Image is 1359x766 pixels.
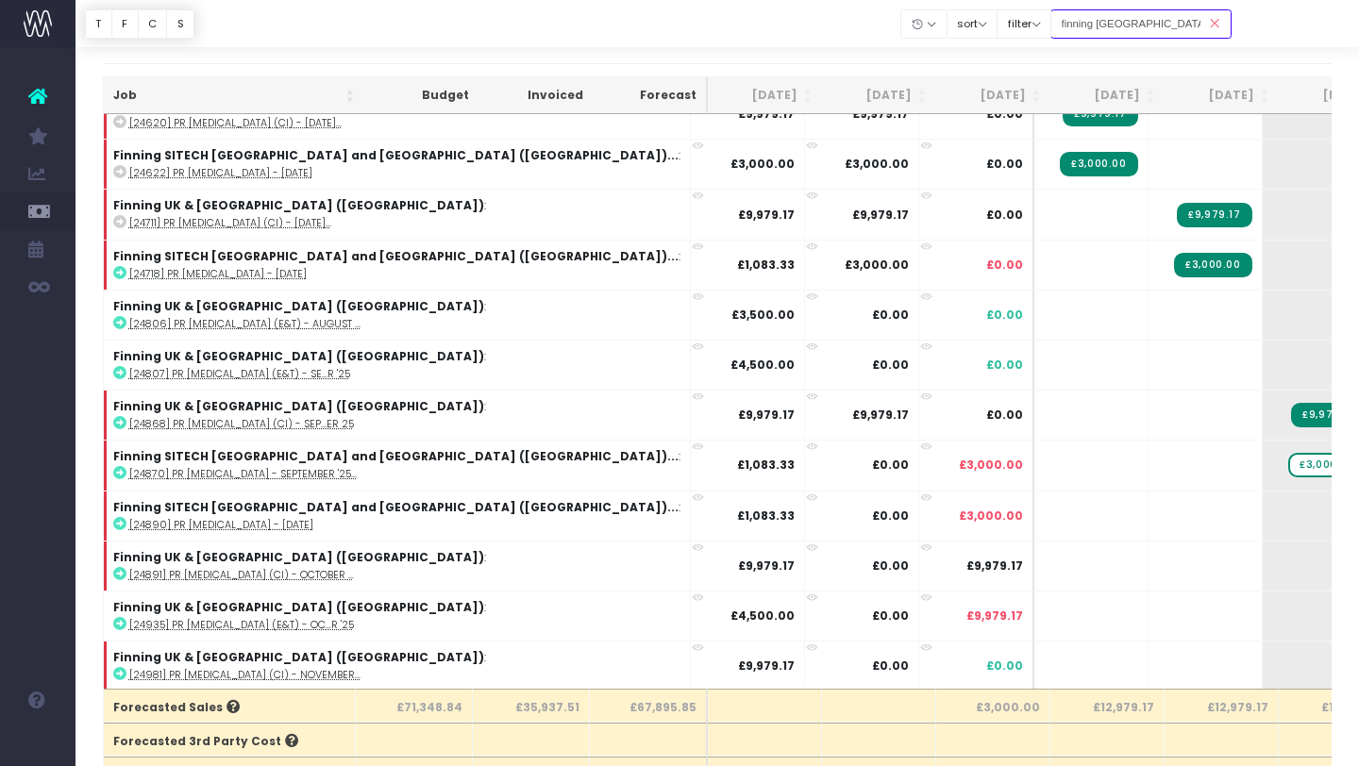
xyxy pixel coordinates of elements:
span: £3,000.00 [959,508,1023,525]
strong: £0.00 [872,558,909,574]
strong: Finning SITECH [GEOGRAPHIC_DATA] and [GEOGRAPHIC_DATA] ([GEOGRAPHIC_DATA])... [113,248,679,264]
th: Job: activate to sort column ascending [104,77,364,114]
th: £67,895.85 [590,689,708,723]
td: : [104,541,691,591]
td: : [104,440,691,490]
abbr: [24807] PR Retainer (E&T) - September '25 [129,367,350,381]
th: Nov 25: activate to sort column ascending [1165,77,1279,114]
input: Search... [1050,9,1232,39]
th: Invoiced [478,77,593,114]
span: £9,979.17 [966,558,1023,574]
strong: Finning SITECH [GEOGRAPHIC_DATA] and [GEOGRAPHIC_DATA] ([GEOGRAPHIC_DATA])... [113,147,679,163]
strong: £9,979.17 [852,407,909,423]
span: £9,979.17 [966,608,1023,624]
span: £0.00 [986,156,1023,173]
strong: £4,500.00 [730,357,795,373]
abbr: [24870] PR Retainer - September '25 [129,467,357,481]
th: Sep 25: activate to sort column ascending [936,77,1050,114]
span: £0.00 [986,407,1023,424]
td: : [104,591,691,641]
abbr: [24890] PR Retainer - October '25 [129,518,313,532]
th: Oct 25: activate to sort column ascending [1050,77,1165,114]
span: Forecasted Sales [113,699,240,716]
td: : [104,641,691,691]
td: : [104,189,691,239]
abbr: [24935] PR Retainer (E&T) - October '25 [129,618,354,632]
button: filter [997,9,1051,39]
span: Streamtime Invoice: ST6969 – [24711] PR Retainer (CI) - August 25 [1177,203,1251,227]
strong: £1,083.33 [737,508,795,524]
strong: Finning UK & [GEOGRAPHIC_DATA] ([GEOGRAPHIC_DATA]) [113,649,484,665]
button: C [138,9,168,39]
strong: £0.00 [872,608,909,624]
th: Jul 25: activate to sort column ascending [708,77,822,114]
strong: £0.00 [872,658,909,674]
span: £3,000.00 [959,457,1023,474]
td: : [104,240,691,290]
strong: £9,979.17 [738,658,795,674]
button: T [85,9,112,39]
span: £0.00 [986,357,1023,374]
strong: £3,000.00 [845,257,909,273]
strong: £0.00 [872,508,909,524]
td: : [104,139,691,189]
td: : [104,340,691,390]
abbr: [24981] PR Retainer (CI) - November 25 [129,668,361,682]
strong: £9,979.17 [738,207,795,223]
strong: £1,083.33 [737,257,795,273]
span: £0.00 [986,106,1023,123]
strong: £0.00 [872,307,909,323]
span: Streamtime Invoice: ST6976 – [24718] PR Retainer - August '25 [1174,253,1251,277]
span: £0.00 [986,658,1023,674]
td: : [104,491,691,541]
abbr: [24868] PR Retainer (CI) - September 25 [129,417,354,431]
strong: £9,979.17 [852,106,909,122]
button: sort [947,9,998,39]
span: Streamtime Invoice: ST6943 – [24622] PR Retainer - July '25 [1060,152,1137,176]
strong: £9,979.17 [852,207,909,223]
span: £0.00 [986,257,1023,274]
strong: £9,979.17 [738,407,795,423]
strong: £3,000.00 [730,156,795,172]
td: : [104,290,691,340]
div: Vertical button group [85,9,194,39]
th: Budget [364,77,478,114]
th: £35,937.51 [473,689,590,723]
strong: £0.00 [872,357,909,373]
abbr: [24620] PR Retainer (CI) - July 25 [129,116,342,130]
strong: £1,083.33 [737,457,795,473]
strong: Finning UK & [GEOGRAPHIC_DATA] ([GEOGRAPHIC_DATA]) [113,298,484,314]
th: £12,979.17 [1050,689,1165,723]
strong: £9,979.17 [738,558,795,574]
th: Aug 25: activate to sort column ascending [822,77,936,114]
abbr: [24891] PR Retainer (CI) - October 25 [129,568,354,582]
strong: Finning SITECH [GEOGRAPHIC_DATA] and [GEOGRAPHIC_DATA] ([GEOGRAPHIC_DATA])... [113,499,679,515]
strong: Finning UK & [GEOGRAPHIC_DATA] ([GEOGRAPHIC_DATA]) [113,398,484,414]
strong: Finning SITECH [GEOGRAPHIC_DATA] and [GEOGRAPHIC_DATA] ([GEOGRAPHIC_DATA])... [113,448,679,464]
strong: Finning UK & [GEOGRAPHIC_DATA] ([GEOGRAPHIC_DATA]) [113,197,484,213]
strong: £0.00 [872,457,909,473]
td: : [104,390,691,440]
strong: £9,979.17 [738,106,795,122]
strong: Finning UK & [GEOGRAPHIC_DATA] ([GEOGRAPHIC_DATA]) [113,599,484,615]
button: F [111,9,139,39]
th: £12,979.17 [1165,689,1279,723]
button: S [166,9,194,39]
strong: £3,500.00 [731,307,795,323]
span: £0.00 [986,207,1023,224]
strong: £4,500.00 [730,608,795,624]
img: images/default_profile_image.png [24,728,52,757]
th: £3,000.00 [936,689,1050,723]
span: Streamtime Invoice: ST6941 – [24620] PR Retainer (CI) - July 25 [1063,102,1137,126]
th: £71,348.84 [356,689,473,723]
th: Forecasted 3rd Party Cost [104,723,356,757]
th: Forecast [593,77,708,114]
abbr: [24718] PR Retainer - August '25 [129,267,307,281]
abbr: [24806] PR Retainer (E&T) - August '25 [129,317,361,331]
abbr: [24711] PR Retainer (CI) - August 25 [129,216,331,230]
strong: £3,000.00 [845,156,909,172]
abbr: [24622] PR Retainer - July '25 [129,166,312,180]
span: £0.00 [986,307,1023,324]
strong: Finning UK & [GEOGRAPHIC_DATA] ([GEOGRAPHIC_DATA]) [113,348,484,364]
strong: Finning UK & [GEOGRAPHIC_DATA] ([GEOGRAPHIC_DATA]) [113,549,484,565]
